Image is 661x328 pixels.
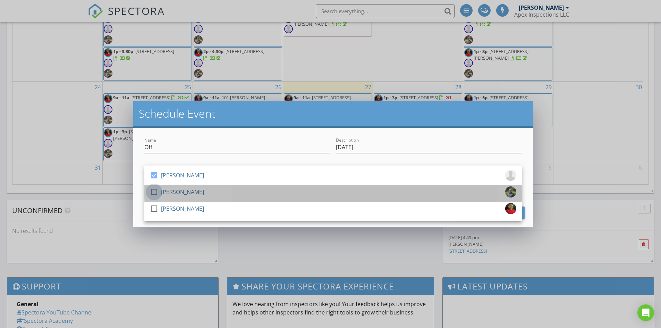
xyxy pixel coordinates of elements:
[139,107,527,120] h2: Schedule Event
[161,203,204,214] div: [PERSON_NAME]
[505,186,516,197] img: img_9252.jpeg
[161,186,204,197] div: [PERSON_NAME]
[161,170,204,181] div: [PERSON_NAME]
[505,203,516,214] img: dsc_9052e.jpg
[505,170,516,181] img: default-user-f0147aede5fd5fa78ca7ade42f37bd4542148d508eef1c3d3ea960f66861d68b.jpg
[637,304,654,321] div: Open Intercom Messenger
